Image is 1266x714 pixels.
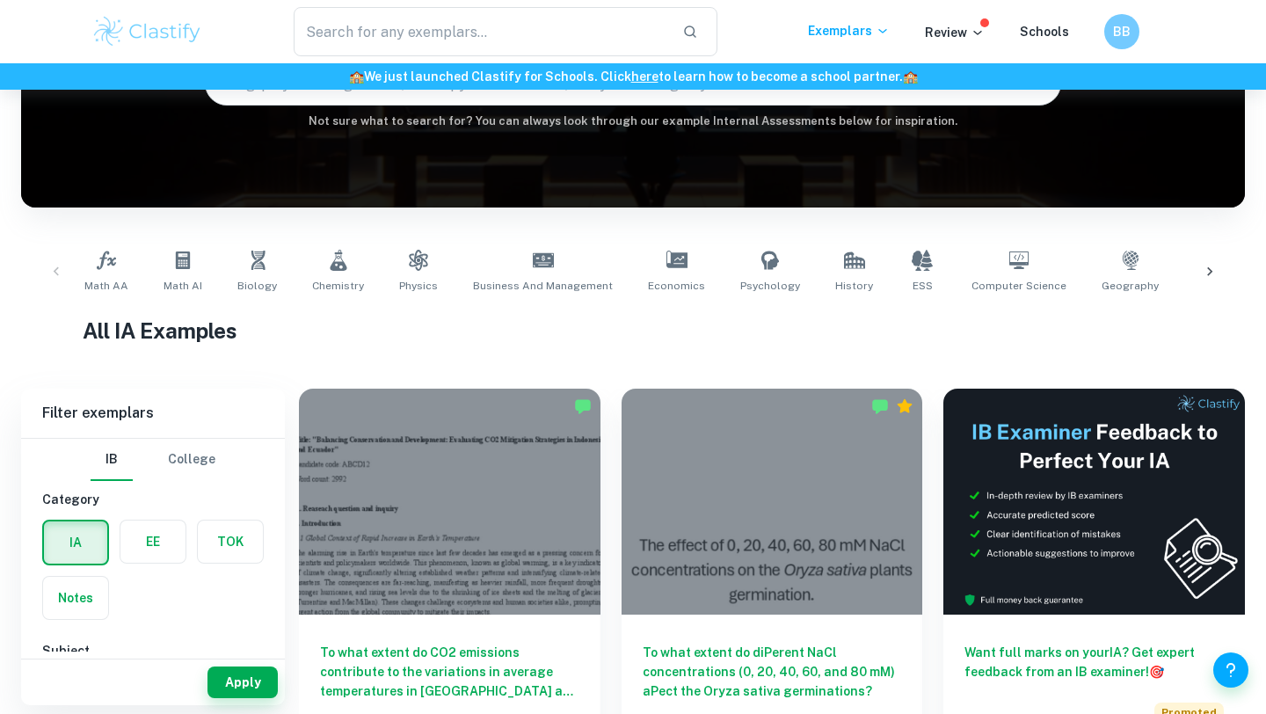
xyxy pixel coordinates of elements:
[237,278,277,294] span: Biology
[21,389,285,438] h6: Filter exemplars
[42,490,264,509] h6: Category
[168,439,215,481] button: College
[740,278,800,294] span: Psychology
[943,389,1245,615] img: Thumbnail
[631,69,658,84] a: here
[473,278,613,294] span: Business and Management
[964,643,1224,681] h6: Want full marks on your IA ? Get expert feedback from an IB examiner!
[913,278,933,294] span: ESS
[312,278,364,294] span: Chemistry
[44,521,107,564] button: IA
[91,439,215,481] div: Filter type choice
[349,69,364,84] span: 🏫
[835,278,873,294] span: History
[1020,25,1069,39] a: Schools
[871,397,889,415] img: Marked
[1213,652,1248,688] button: Help and Feedback
[91,14,203,49] img: Clastify logo
[21,113,1245,130] h6: Not sure what to search for? You can always look through our example Internal Assessments below f...
[207,667,278,698] button: Apply
[896,397,913,415] div: Premium
[198,521,263,563] button: TOK
[42,641,264,660] h6: Subject
[574,397,592,415] img: Marked
[971,278,1066,294] span: Computer Science
[648,278,705,294] span: Economics
[1149,665,1164,679] span: 🎯
[903,69,918,84] span: 🏫
[1102,278,1159,294] span: Geography
[1112,22,1132,41] h6: BB
[120,521,186,563] button: EE
[91,439,133,481] button: IB
[294,7,668,56] input: Search for any exemplars...
[84,278,128,294] span: Math AA
[643,643,902,701] h6: To what extent do diPerent NaCl concentrations (0, 20, 40, 60, and 80 mM) aPect the Oryza sativa ...
[4,67,1262,86] h6: We just launched Clastify for Schools. Click to learn how to become a school partner.
[808,21,890,40] p: Exemplars
[320,643,579,701] h6: To what extent do CO2 emissions contribute to the variations in average temperatures in [GEOGRAPH...
[83,315,1184,346] h1: All IA Examples
[925,23,985,42] p: Review
[164,278,202,294] span: Math AI
[43,577,108,619] button: Notes
[399,278,438,294] span: Physics
[1104,14,1139,49] button: BB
